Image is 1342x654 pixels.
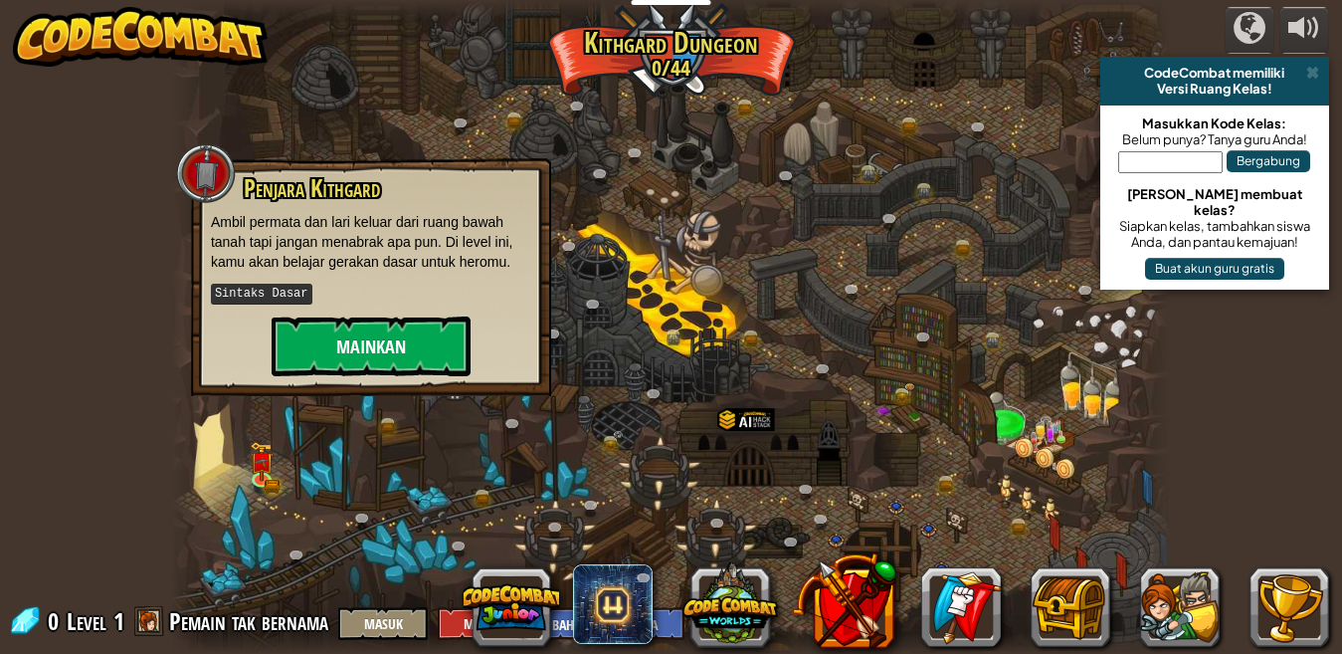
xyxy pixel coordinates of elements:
[211,284,312,305] kbd: Sintaks Dasar
[1110,131,1319,147] div: Belum punya? Tanya guru Anda!
[1110,218,1319,250] div: Siapkan kelas, tambahkan siswa Anda, dan pantau kemajuan!
[904,382,915,391] img: portrait.png
[113,605,124,637] span: 1
[1110,186,1319,218] div: [PERSON_NAME] membuat kelas?
[1108,65,1321,81] div: CodeCombat memiliki
[244,171,380,205] span: Penjara Kithgard
[438,607,527,640] button: Masuk
[1279,7,1329,54] button: Atur suara
[48,605,65,637] span: 0
[211,212,531,272] p: Ambil permata dan lari keluar dari ruang bawah tanah tapi jangan menabrak apa pun. Di level ini, ...
[67,605,106,638] span: Level
[255,457,269,468] img: portrait.png
[614,430,625,439] img: portrait.png
[13,7,268,67] img: CodeCombat - Learn how to code by playing a game
[250,442,274,481] img: level-banner-unlock.png
[338,607,428,640] button: Masuk
[169,605,328,637] span: Pemain tak bernama
[272,317,471,376] button: Mainkan
[1110,115,1319,131] div: Masukkan Kode Kelas:
[1227,150,1310,172] button: Bergabung
[1225,7,1274,54] button: Kampanye
[1145,258,1284,280] button: Buat akun guru gratis
[1108,81,1321,97] div: Versi Ruang Kelas!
